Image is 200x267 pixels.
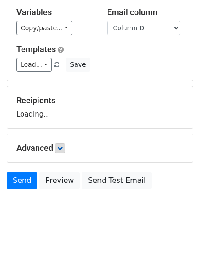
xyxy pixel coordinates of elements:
[16,96,184,106] h5: Recipients
[16,58,52,72] a: Load...
[82,172,151,189] a: Send Test Email
[39,172,80,189] a: Preview
[16,21,72,35] a: Copy/paste...
[66,58,90,72] button: Save
[16,143,184,153] h5: Advanced
[16,44,56,54] a: Templates
[154,223,200,267] iframe: Chat Widget
[16,7,93,17] h5: Variables
[16,96,184,119] div: Loading...
[7,172,37,189] a: Send
[107,7,184,17] h5: Email column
